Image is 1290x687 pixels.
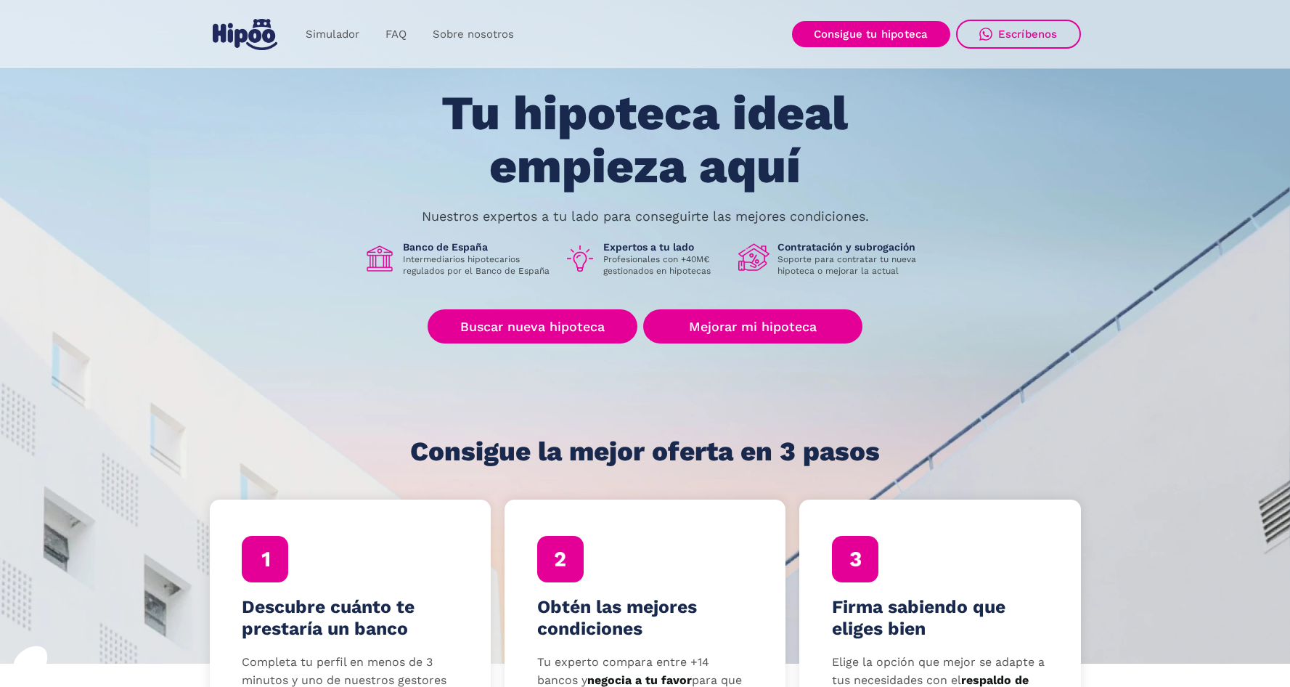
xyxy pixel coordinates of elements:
p: Soporte para contratar tu nueva hipoteca o mejorar la actual [777,253,927,277]
h4: Obtén las mejores condiciones [537,596,754,640]
a: Consigue tu hipoteca [792,21,950,47]
p: Nuestros expertos a tu lado para conseguirte las mejores condiciones. [422,211,869,222]
strong: negocia a tu favor [587,673,692,687]
h1: Banco de España [403,240,552,253]
a: Mejorar mi hipoteca [643,309,862,343]
h1: Contratación y subrogación [777,240,927,253]
p: Profesionales con +40M€ gestionados en hipotecas [603,253,727,277]
a: FAQ [372,20,420,49]
a: Sobre nosotros [420,20,527,49]
a: Simulador [293,20,372,49]
h1: Tu hipoteca ideal empieza aquí [370,87,920,192]
h1: Expertos a tu lado [603,240,727,253]
a: Buscar nueva hipoteca [428,309,637,343]
h4: Descubre cuánto te prestaría un banco [242,596,458,640]
a: Escríbenos [956,20,1081,49]
h4: Firma sabiendo que eliges bien [832,596,1048,640]
h1: Consigue la mejor oferta en 3 pasos [410,437,880,466]
p: Intermediarios hipotecarios regulados por el Banco de España [403,253,552,277]
a: home [210,13,281,56]
div: Escríbenos [998,28,1058,41]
